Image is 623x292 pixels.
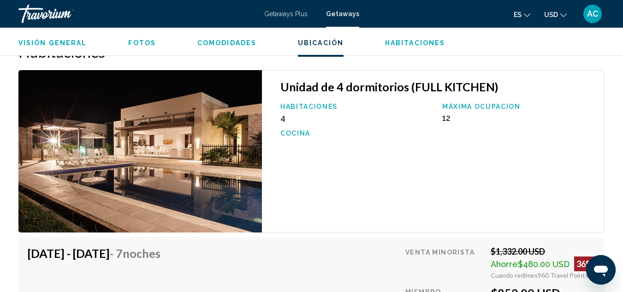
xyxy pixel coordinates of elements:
[491,259,518,269] span: Ahorre
[18,5,255,23] a: Travorium
[491,271,538,279] span: Cuando redimes
[544,11,558,18] span: USD
[264,10,308,18] a: Getaways Plus
[574,256,595,271] div: 36%
[405,246,484,279] div: Venta minorista
[123,246,160,260] span: noches
[280,103,433,110] p: Habitaciones
[587,9,599,18] span: AC
[442,103,595,110] p: Máxima ocupacion
[514,8,530,21] button: Change language
[326,10,359,18] a: Getaways
[518,259,570,269] span: $480.00 USD
[491,246,595,256] div: $1,332.00 USD
[442,113,451,123] span: 12
[128,39,156,47] button: Fotos
[18,39,87,47] button: Visión general
[197,39,256,47] button: Comodidades
[280,80,595,94] h3: Unidad de 4 dormitorios (FULL KITCHEN)
[280,130,433,137] p: Cocina
[586,255,616,285] iframe: Botón para iniciar la ventana de mensajería
[28,246,160,260] h4: [DATE] - [DATE]
[385,39,445,47] button: Habitaciones
[18,70,262,232] img: ii_gri1.jpg
[110,246,160,260] span: - 7
[298,39,344,47] button: Ubicación
[538,271,588,279] span: 960 Travel Points
[544,8,567,21] button: Change currency
[514,11,522,18] span: es
[581,4,605,24] button: User Menu
[280,113,285,123] span: 4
